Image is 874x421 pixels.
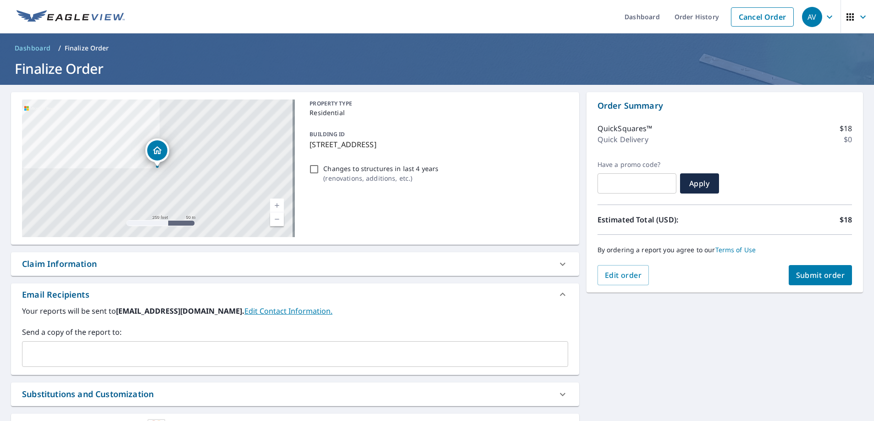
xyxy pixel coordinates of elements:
p: Residential [310,108,564,117]
button: Submit order [789,265,852,285]
button: Apply [680,173,719,194]
a: EditContactInfo [244,306,332,316]
label: Send a copy of the report to: [22,327,568,338]
label: Have a promo code? [597,161,676,169]
div: Dropped pin, building 1, Residential property, 424 E Main St Owatonna, MN 55060 [145,138,169,167]
p: QuickSquares™ [597,123,653,134]
p: By ordering a report you agree to our [597,246,852,254]
p: Quick Delivery [597,134,648,145]
div: Claim Information [11,252,579,276]
span: Edit order [605,270,642,280]
p: Estimated Total (USD): [597,214,725,225]
a: Current Level 17, Zoom In [270,199,284,212]
span: Dashboard [15,44,51,53]
p: $0 [844,134,852,145]
div: Email Recipients [22,288,89,301]
a: Terms of Use [715,245,756,254]
div: Substitutions and Customization [11,382,579,406]
p: Finalize Order [65,44,109,53]
img: EV Logo [17,10,125,24]
label: Your reports will be sent to [22,305,568,316]
p: [STREET_ADDRESS] [310,139,564,150]
div: Claim Information [22,258,97,270]
p: $18 [840,214,852,225]
p: Changes to structures in last 4 years [323,164,438,173]
b: [EMAIL_ADDRESS][DOMAIN_NAME]. [116,306,244,316]
span: Apply [687,178,712,188]
p: $18 [840,123,852,134]
div: Email Recipients [11,283,579,305]
div: Substitutions and Customization [22,388,154,400]
li: / [58,43,61,54]
p: ( renovations, additions, etc. ) [323,173,438,183]
p: BUILDING ID [310,130,345,138]
a: Cancel Order [731,7,794,27]
h1: Finalize Order [11,59,863,78]
a: Current Level 17, Zoom Out [270,212,284,226]
span: Submit order [796,270,845,280]
button: Edit order [597,265,649,285]
a: Dashboard [11,41,55,55]
nav: breadcrumb [11,41,863,55]
p: Order Summary [597,100,852,112]
div: AV [802,7,822,27]
p: PROPERTY TYPE [310,100,564,108]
